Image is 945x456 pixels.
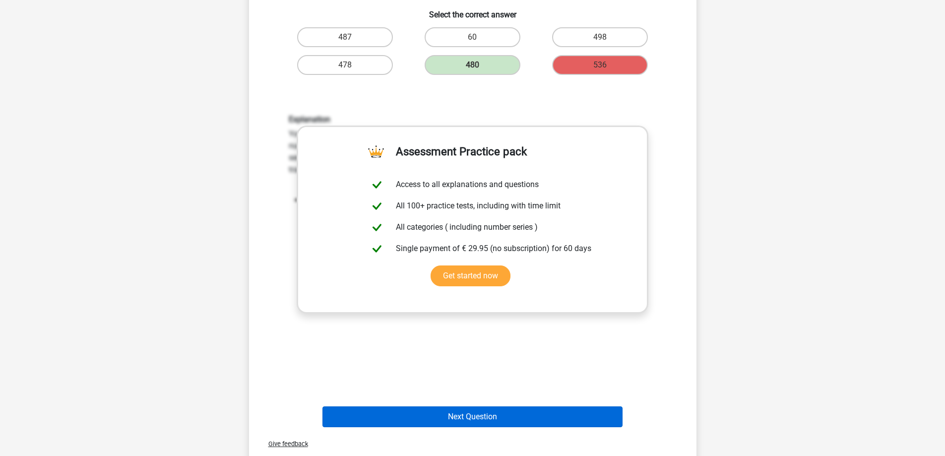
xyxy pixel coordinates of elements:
[425,55,520,75] label: 480
[294,184,315,211] tspan: -2
[431,265,510,286] a: Get started now
[297,27,393,47] label: 487
[297,55,393,75] label: 478
[552,55,648,75] label: 536
[322,406,623,427] button: Next Question
[425,27,520,47] label: 60
[552,27,648,47] label: 498
[281,115,664,314] div: You can find the second number in the sequence by applying the following transformation to the fi...
[289,115,657,124] h6: Explanation
[260,440,308,448] span: Give feedback
[265,2,681,19] h6: Select the correct answer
